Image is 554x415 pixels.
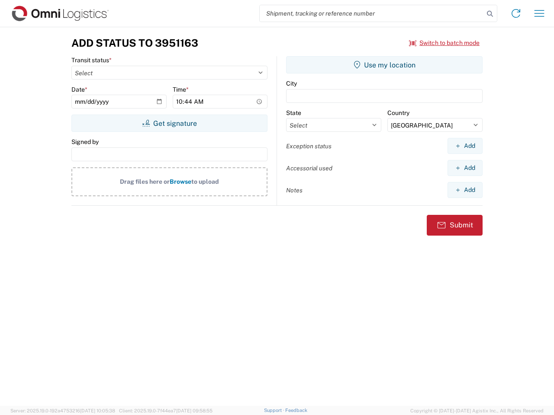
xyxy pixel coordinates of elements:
button: Add [448,182,483,198]
button: Submit [427,215,483,236]
label: State [286,109,301,117]
h3: Add Status to 3951163 [71,37,198,49]
span: to upload [191,178,219,185]
button: Use my location [286,56,483,73]
label: Transit status [71,56,112,64]
input: Shipment, tracking or reference number [260,5,484,22]
button: Switch to batch mode [409,36,480,50]
a: Support [264,408,286,413]
label: Date [71,86,87,93]
label: Exception status [286,142,332,150]
label: Signed by [71,138,99,146]
label: Notes [286,186,303,194]
span: Browse [170,178,191,185]
label: Accessorial used [286,164,332,172]
span: Server: 2025.19.0-192a4753216 [10,408,115,413]
span: Client: 2025.19.0-7f44ea7 [119,408,213,413]
button: Add [448,138,483,154]
span: [DATE] 10:05:38 [80,408,115,413]
label: City [286,80,297,87]
label: Time [173,86,189,93]
span: Drag files here or [120,178,170,185]
span: Copyright © [DATE]-[DATE] Agistix Inc., All Rights Reserved [410,407,544,415]
button: Add [448,160,483,176]
span: [DATE] 09:58:55 [176,408,213,413]
label: Country [387,109,409,117]
a: Feedback [285,408,307,413]
button: Get signature [71,115,267,132]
